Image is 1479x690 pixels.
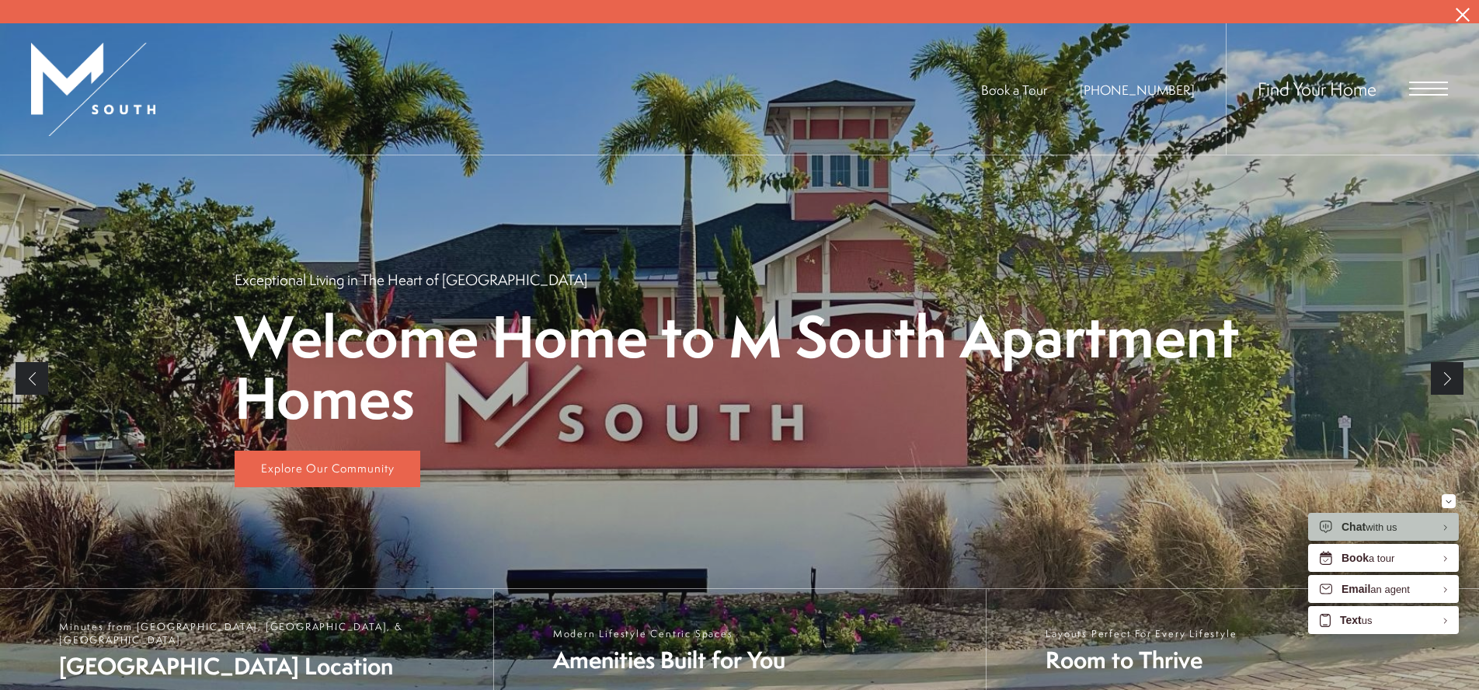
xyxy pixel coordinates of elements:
a: Book a Tour [981,82,1047,99]
a: Call Us at 813-570-8014 [1080,82,1195,99]
span: Modern Lifestyle Centric Spaces [553,627,785,640]
span: Layouts Perfect For Every Lifestyle [1046,627,1237,640]
p: Welcome Home to M South Apartment Homes [235,305,1244,428]
span: [GEOGRAPHIC_DATA] Location [59,650,478,682]
a: Explore Our Community [235,451,420,488]
a: Next [1431,362,1463,395]
img: MSouth [31,43,155,136]
span: Minutes from [GEOGRAPHIC_DATA], [GEOGRAPHIC_DATA], & [GEOGRAPHIC_DATA] [59,620,478,646]
button: Open Menu [1409,82,1448,96]
a: Find Your Home [1258,77,1376,102]
a: Previous [16,362,48,395]
span: Room to Thrive [1046,644,1237,676]
p: Exceptional Living in The Heart of [GEOGRAPHIC_DATA] [235,270,587,290]
span: Explore Our Community [261,460,395,476]
span: [PHONE_NUMBER] [1080,82,1195,99]
span: Amenities Built for You [553,644,785,676]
